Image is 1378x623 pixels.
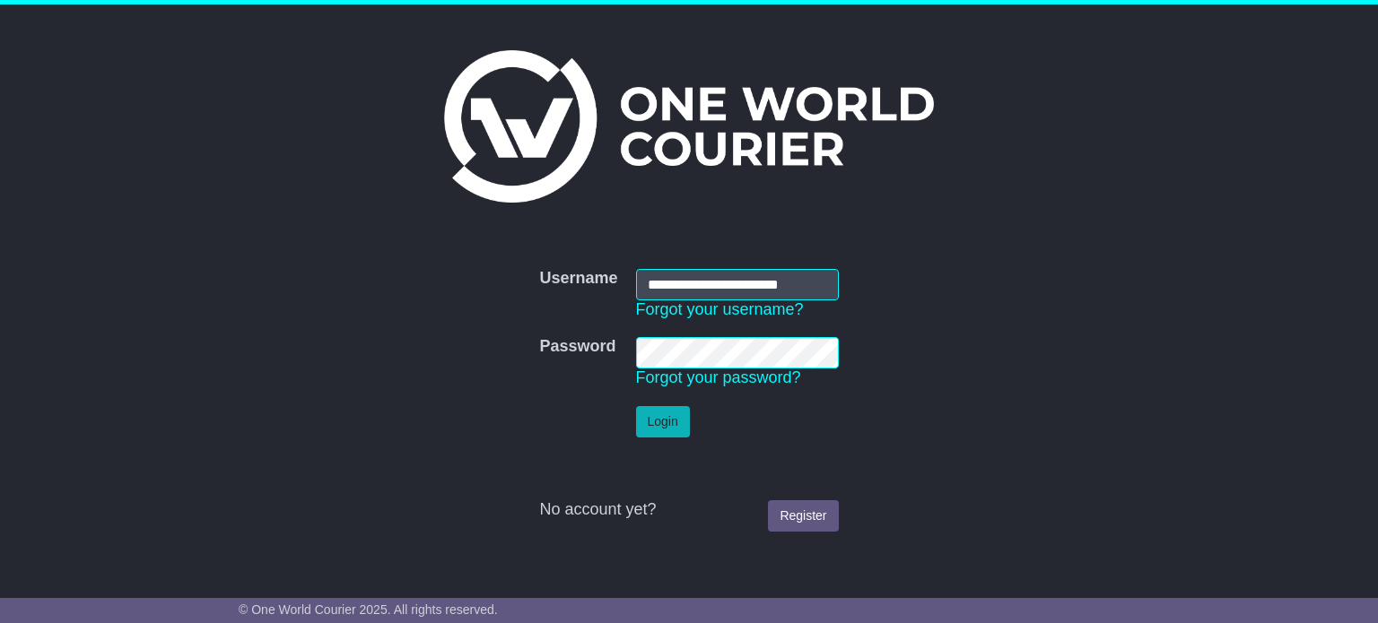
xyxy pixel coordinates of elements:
a: Register [768,500,838,532]
a: Forgot your password? [636,368,801,386]
img: One World [444,50,934,203]
div: No account yet? [539,500,838,520]
a: Forgot your username? [636,300,804,318]
label: Password [539,337,615,357]
label: Username [539,269,617,289]
span: © One World Courier 2025. All rights reserved. [239,602,498,617]
button: Login [636,406,690,437]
